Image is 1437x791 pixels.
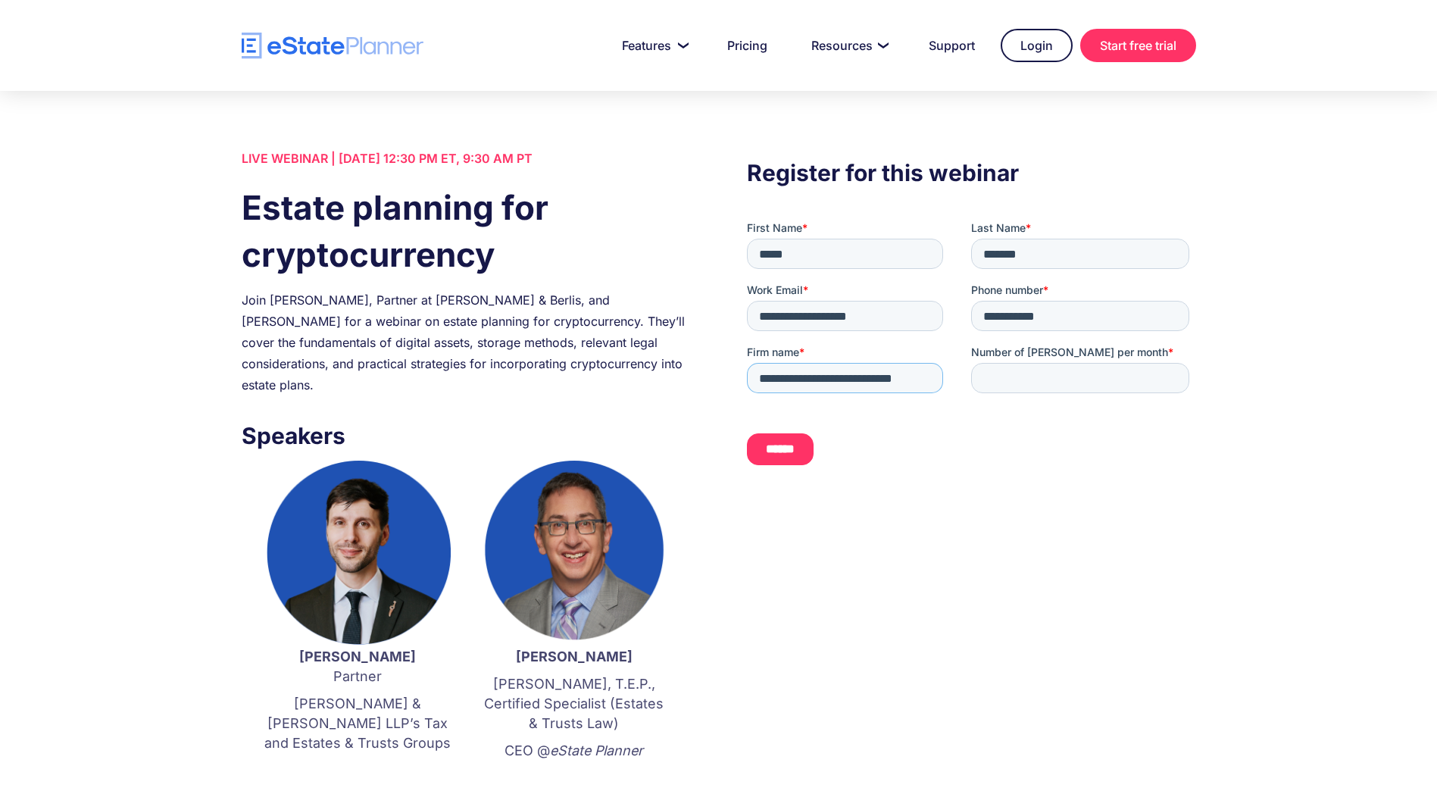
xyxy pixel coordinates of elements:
[793,30,903,61] a: Resources
[299,649,416,664] strong: [PERSON_NAME]
[264,694,451,753] p: [PERSON_NAME] & [PERSON_NAME] LLP’s Tax and Estates & Trusts Groups
[481,674,667,733] p: [PERSON_NAME], T.E.P., Certified Specialist (Estates & Trusts Law)
[242,148,690,169] div: LIVE WEBINAR | [DATE] 12:30 PM ET, 9:30 AM PT
[604,30,701,61] a: Features
[1080,29,1196,62] a: Start free trial
[264,647,451,686] p: Partner
[747,155,1195,190] h3: Register for this webinar
[481,768,667,788] p: ‍
[911,30,993,61] a: Support
[242,418,690,453] h3: Speakers
[550,743,643,758] em: eState Planner
[242,184,690,278] h1: Estate planning for cryptocurrency
[242,289,690,395] div: Join [PERSON_NAME], Partner at [PERSON_NAME] & Berlis, and [PERSON_NAME] for a webinar on estate ...
[516,649,633,664] strong: [PERSON_NAME]
[709,30,786,61] a: Pricing
[242,33,423,59] a: home
[1001,29,1073,62] a: Login
[481,741,667,761] p: CEO @
[747,220,1195,478] iframe: Form 0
